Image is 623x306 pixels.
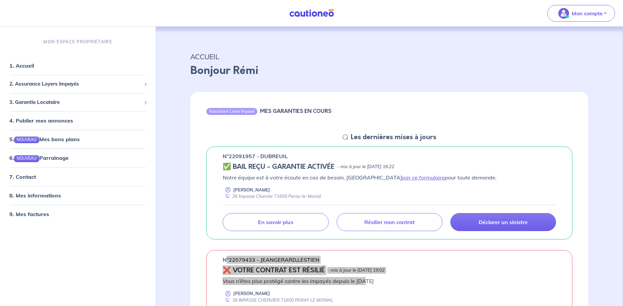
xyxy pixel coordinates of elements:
div: 7. Contact [3,170,153,183]
div: 6.NOUVEAUParrainage [3,151,153,164]
p: MON ESPACE PROPRIÉTAIRE [43,39,112,45]
p: n°22079433 - JEANGERARD,LESTIEN [223,256,319,264]
a: 4. Publier mes annonces [9,117,73,124]
div: 9. Mes factures [3,207,153,220]
div: 26 IMPASSE CHERVIER 71600 PARAY LE MONIAL [223,297,333,303]
div: 3. Garantie Locataire [3,96,153,109]
a: Résilier mon contrat [337,213,442,231]
a: Déclarer un sinistre [450,213,556,231]
a: 7. Contact [9,173,36,180]
div: Assurance Loyer Impayé [206,108,257,115]
div: 5.NOUVEAUMes bons plans [3,133,153,146]
span: 2. Assurance Loyers Impayés [9,80,141,88]
div: 4. Publier mes annonces [3,114,153,127]
div: state: CONTRACT-VALIDATED, Context: ,MAYBE-CERTIFICATE,,LESSOR-DOCUMENTS,IS-ODEALIM [223,163,556,171]
a: 5.NOUVEAUMes bons plans [9,136,80,143]
div: 2. Assurance Loyers Impayés [3,78,153,91]
p: [PERSON_NAME] [233,187,270,193]
img: illu_account_valid_menu.svg [558,8,569,19]
p: ACCUEIL [190,51,588,63]
p: - mis à jour le [DATE] 16:22 [337,163,394,170]
p: [PERSON_NAME] [233,290,270,297]
span: 3. Garantie Locataire [9,99,141,106]
a: 1. Accueil [9,62,34,69]
div: 1. Accueil [3,59,153,72]
p: Déclarer un sinistre [479,219,528,225]
div: state: REVOKED, Context: ,MAYBE-CERTIFICATE,,LESSOR-DOCUMENTS,IS-ODEALIM [223,266,556,274]
p: Bonjour Rémi [190,63,588,79]
h6: MES GARANTIES EN COURS [260,108,331,114]
a: 6.NOUVEAUParrainage [9,154,69,161]
a: En savoir plus [223,213,328,231]
p: En savoir plus [258,219,293,225]
img: Cautioneo [287,9,337,17]
p: n°22091957 - DUBREUIL [223,152,288,160]
div: 8. Mes informations [3,188,153,202]
p: Notre équipe est à votre écoute en cas de besoin. [GEOGRAPHIC_DATA] pour toute demande. [223,173,556,181]
div: 26 Impasse Chervier 71600 Paray-le-Monial [223,193,321,199]
h5: ❌ VOTRE CONTRAT EST RÉSILIÉ [223,266,325,274]
p: Mon compte [572,9,603,17]
p: Résilier mon contrat [364,219,415,225]
p: Vous n’êtes plus protégé contre les impayés depuis le [DATE] [223,277,556,285]
button: illu_account_valid_menu.svgMon compte [547,5,615,22]
p: - mis à jour le [DATE] 19:02 [327,267,385,274]
a: 8. Mes informations [9,192,61,198]
h5: Les dernières mises à jours [351,133,436,141]
a: 9. Mes factures [9,210,49,217]
h5: ✅ BAIL REÇU - GARANTIE ACTIVÉE [223,163,334,171]
a: par ce formulaire [402,174,445,181]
